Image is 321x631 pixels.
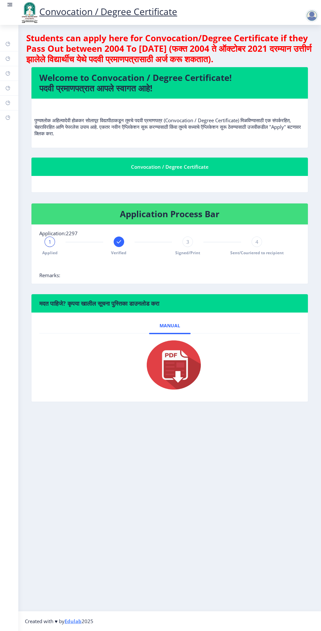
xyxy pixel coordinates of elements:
span: Applied [42,250,58,256]
span: Sent/Couriered to recipient [230,250,284,256]
p: पुण्यश्लोक अहिल्यादेवी होळकर सोलापूर विद्यापीठाकडून तुमचे पदवी प्रमाणपत्र (Convocation / Degree C... [34,104,305,137]
span: 1 [48,239,51,245]
a: Manual [149,318,191,334]
a: Convocation / Degree Certificate [20,5,177,18]
h4: Students can apply here for Convocation/Degree Certificate if they Pass Out between 2004 To [DATE... [26,33,313,64]
span: Application:2297 [39,230,78,237]
span: 3 [186,239,189,245]
span: Verified [111,250,126,256]
h4: Application Process Bar [39,209,300,219]
span: Signed/Print [175,250,200,256]
img: logo [20,1,39,24]
div: Convocation / Degree Certificate [39,163,300,171]
a: Edulab [65,618,82,624]
h4: Welcome to Convocation / Degree Certificate! पदवी प्रमाणपत्रात आपले स्वागत आहे! [39,72,300,93]
span: Created with ♥ by 2025 [25,618,93,624]
span: Manual [160,323,180,328]
h6: मदत पाहिजे? कृपया खालील सूचना पुस्तिका डाउनलोड करा [39,299,300,307]
img: pdf.png [137,339,202,391]
span: Remarks: [39,272,60,278]
span: 4 [255,239,258,245]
